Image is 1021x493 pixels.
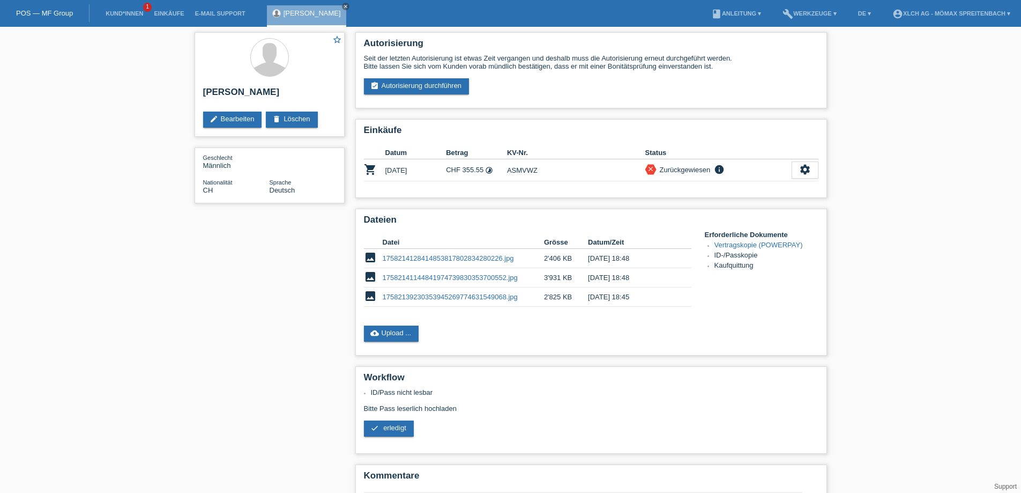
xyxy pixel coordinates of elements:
[364,215,818,231] h2: Dateien
[370,424,379,432] i: check
[782,9,793,19] i: build
[588,288,676,307] td: [DATE] 18:45
[714,241,803,249] a: Vertragskopie (POWERPAY)
[706,10,766,17] a: bookAnleitung ▾
[853,10,876,17] a: DE ▾
[383,293,518,301] a: 17582139230353945269774631549068.jpg
[383,424,406,432] span: erledigt
[588,236,676,249] th: Datum/Zeit
[385,146,446,159] th: Datum
[364,251,377,264] i: image
[203,154,233,161] span: Geschlecht
[507,159,645,181] td: ASMVWZ
[544,249,588,268] td: 2'406 KB
[210,115,218,123] i: edit
[588,268,676,288] td: [DATE] 18:48
[364,470,818,487] h2: Kommentare
[383,236,544,249] th: Datei
[544,268,588,288] td: 3'931 KB
[364,326,419,342] a: cloud_uploadUpload ...
[544,236,588,249] th: Grösse
[705,231,818,239] h4: Erforderliche Dokumente
[148,10,189,17] a: Einkäufe
[714,251,818,261] li: ID-/Passkopie
[16,9,73,17] a: POS — MF Group
[364,38,818,54] h2: Autorisierung
[284,9,341,17] a: [PERSON_NAME]
[203,186,213,194] span: Schweiz
[364,372,818,388] h2: Workflow
[544,288,588,307] td: 2'825 KB
[446,146,507,159] th: Betrag
[370,82,379,90] i: assignment_turned_in
[270,179,292,186] span: Sprache
[203,179,233,186] span: Nationalität
[446,159,507,181] td: CHF 355.55
[364,125,818,141] h2: Einkäufe
[485,166,493,174] i: Fixe Raten - Zinsübernahme durch Kunde (6 Raten)
[777,10,842,17] a: buildWerkzeuge ▾
[385,159,446,181] td: [DATE]
[203,153,270,170] div: Männlich
[711,9,722,19] i: book
[343,4,348,9] i: close
[892,9,903,19] i: account_circle
[364,54,818,70] div: Seit der letzten Autorisierung ist etwas Zeit vergangen und deshalb muss die Autorisierung erneut...
[190,10,251,17] a: E-Mail Support
[799,164,811,175] i: settings
[364,270,377,283] i: image
[203,87,336,103] h2: [PERSON_NAME]
[270,186,295,194] span: Deutsch
[272,115,281,123] i: delete
[714,261,818,271] li: Kaufquittung
[713,164,726,175] i: info
[100,10,148,17] a: Kund*innen
[647,165,654,173] i: close
[332,35,342,45] i: star_border
[342,3,349,10] a: close
[887,10,1016,17] a: account_circleXLCH AG - Mömax Spreitenbach ▾
[143,3,152,12] span: 1
[507,146,645,159] th: KV-Nr.
[266,112,317,128] a: deleteLöschen
[370,329,379,337] i: cloud_upload
[383,274,518,282] a: 17582141144841974739830353700552.jpg
[994,483,1017,490] a: Support
[364,421,414,437] a: check erledigt
[364,290,377,303] i: image
[588,249,676,268] td: [DATE] 18:48
[383,254,514,262] a: 1758214128414853817802834280226.jpg
[332,35,342,46] a: star_border
[364,388,818,445] div: Bitte Pass leserlich hochladen
[371,388,818,396] li: ID/Pass nicht lesbar
[645,146,792,159] th: Status
[203,112,262,128] a: editBearbeiten
[364,78,469,94] a: assignment_turned_inAutorisierung durchführen
[657,164,711,175] div: Zurückgewiesen
[364,163,377,176] i: POSP00027727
